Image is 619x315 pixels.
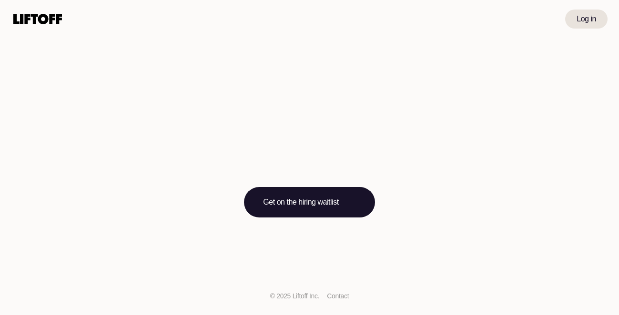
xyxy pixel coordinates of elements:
[57,98,561,165] h1: Find breakout opportunities and talent, through people you trust.
[328,292,354,300] a: Contact
[259,197,343,208] p: Get on the hiring waitlist
[240,187,379,217] a: Get on the hiring waitlist
[265,291,321,301] p: © 2025 Liftoff Inc.
[564,10,608,29] a: Log in
[576,13,596,25] p: Log in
